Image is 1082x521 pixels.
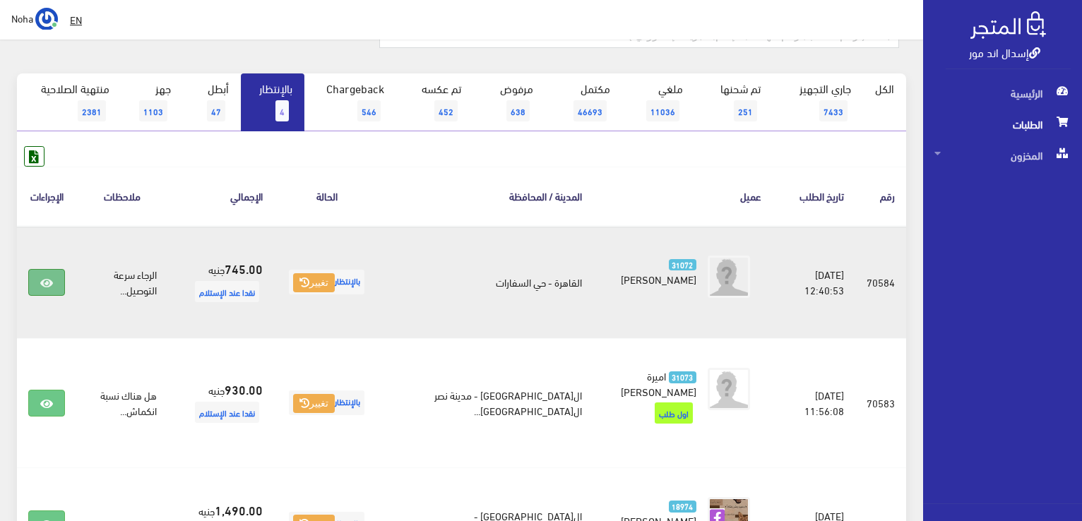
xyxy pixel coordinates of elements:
td: 70583 [855,338,906,467]
a: 31073 اميرة [PERSON_NAME] [616,368,696,399]
td: جنيه [168,338,274,467]
a: 31072 [PERSON_NAME] [616,256,696,287]
span: 46693 [573,100,607,121]
th: تاريخ الطلب [773,167,856,225]
strong: 745.00 [225,259,263,277]
span: 18974 [669,501,696,513]
span: Noha [11,9,33,27]
th: الحالة [274,167,379,225]
span: 4 [275,100,289,121]
td: القاهرة - حي السفارات [379,226,593,339]
a: الكل [863,73,906,103]
a: الطلبات [923,109,1082,140]
span: 31073 [669,371,696,383]
td: الرجاء سرعة التوصيل... [76,226,168,339]
span: اميرة [PERSON_NAME] [621,366,696,401]
strong: 1,490.00 [215,501,263,519]
span: بالإنتظار [289,390,364,415]
td: هل هناك نسبة انكماش... [76,338,168,467]
span: 11036 [646,100,679,121]
td: [DATE] 11:56:08 [773,338,856,467]
th: رقم [855,167,906,225]
u: EN [70,11,82,28]
span: 47 [207,100,225,121]
td: ال[GEOGRAPHIC_DATA] - مدينة نصر ال[GEOGRAPHIC_DATA]... [379,338,593,467]
span: [PERSON_NAME] [621,269,696,289]
a: الرئيسية [923,78,1082,109]
button: تغيير [293,394,335,414]
a: مكتمل46693 [545,73,622,131]
button: تغيير [293,273,335,293]
td: [DATE] 12:40:53 [773,226,856,339]
a: EN [64,7,88,32]
th: اﻹجمالي [168,167,274,225]
img: avatar.png [708,368,750,410]
span: الطلبات [934,109,1071,140]
span: 7433 [819,100,848,121]
span: 251 [734,100,757,121]
td: 70584 [855,226,906,339]
a: أبطل47 [183,73,241,131]
a: إسدال اند مور [969,42,1040,62]
strong: 930.00 [225,380,263,398]
span: 1103 [139,100,167,121]
span: 2381 [78,100,106,121]
span: نقدا عند الإستلام [195,402,259,423]
th: الإجراءات [17,167,76,225]
span: 31072 [669,259,696,271]
a: بالإنتظار4 [241,73,304,131]
a: تم شحنها251 [695,73,773,131]
a: ... Noha [11,7,58,30]
span: 546 [357,100,381,121]
td: جنيه [168,226,274,339]
a: جاري التجهيز7433 [773,73,864,131]
th: المدينة / المحافظة [379,167,593,225]
a: المخزون [923,140,1082,171]
span: نقدا عند الإستلام [195,281,259,302]
span: 638 [506,100,530,121]
img: . [970,11,1046,39]
a: منتهية الصلاحية2381 [17,73,121,131]
img: avatar.png [708,256,750,298]
a: مرفوض638 [473,73,545,131]
a: Chargeback546 [304,73,396,131]
th: عميل [593,167,773,225]
span: بالإنتظار [289,270,364,294]
th: ملاحظات [76,167,168,225]
span: 452 [434,100,458,121]
span: المخزون [934,140,1071,171]
span: الرئيسية [934,78,1071,109]
span: اول طلب [655,402,693,424]
a: ملغي11036 [622,73,695,131]
a: تم عكسه452 [396,73,473,131]
a: جهز1103 [121,73,183,131]
img: ... [35,8,58,30]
